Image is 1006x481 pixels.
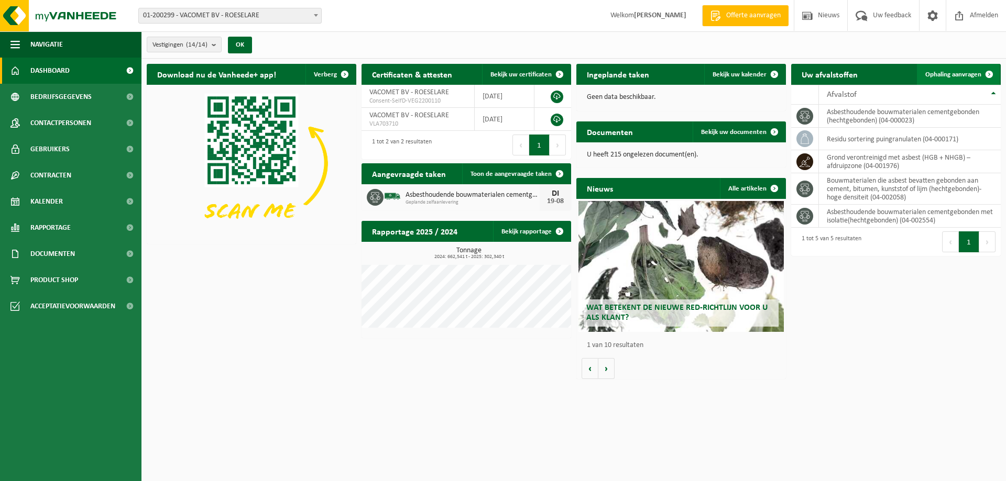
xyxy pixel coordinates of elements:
[362,64,463,84] h2: Certificaten & attesten
[314,71,337,78] span: Verberg
[819,173,1001,205] td: bouwmaterialen die asbest bevatten gebonden aan cement, bitumen, kunststof of lijm (hechtgebonden...
[367,247,571,260] h3: Tonnage
[925,71,981,78] span: Ophaling aanvragen
[819,150,1001,173] td: grond verontreinigd met asbest (HGB + NHGB) – afdruipzone (04-001976)
[30,31,63,58] span: Navigatie
[186,41,207,48] count: (14/14)
[724,10,783,21] span: Offerte aanvragen
[634,12,686,19] strong: [PERSON_NAME]
[305,64,355,85] button: Verberg
[545,189,566,198] div: DI
[720,178,785,199] a: Alle artikelen
[550,135,566,155] button: Next
[406,199,540,206] span: Geplande zelfaanlevering
[791,64,868,84] h2: Uw afvalstoffen
[979,231,996,252] button: Next
[576,64,660,84] h2: Ingeplande taken
[30,188,63,215] span: Kalender
[819,105,1001,128] td: asbesthoudende bouwmaterialen cementgebonden (hechtgebonden) (04-000023)
[819,128,1001,150] td: residu sortering puingranulaten (04-000171)
[30,58,70,84] span: Dashboard
[586,304,768,322] span: Wat betekent de nieuwe RED-richtlijn voor u als klant?
[369,120,466,128] span: VLA703710
[369,111,449,119] span: VACOMET BV - ROESELARE
[475,85,534,108] td: [DATE]
[367,254,571,260] span: 2024: 662,541 t - 2025: 302,340 t
[369,97,466,105] span: Consent-SelfD-VEG2200110
[30,84,92,110] span: Bedrijfsgegevens
[598,358,615,379] button: Volgende
[228,37,252,53] button: OK
[30,293,115,319] span: Acceptatievoorwaarden
[529,135,550,155] button: 1
[490,71,552,78] span: Bekijk uw certificaten
[582,358,598,379] button: Vorige
[827,91,857,99] span: Afvalstof
[587,151,775,159] p: U heeft 215 ongelezen document(en).
[576,178,624,198] h2: Nieuws
[587,94,775,101] p: Geen data beschikbaar.
[406,191,540,199] span: Asbesthoudende bouwmaterialen cementgebonden (hechtgebonden)
[704,64,785,85] a: Bekijk uw kalender
[30,110,91,136] span: Contactpersonen
[384,187,401,205] img: BL-SO-LV
[702,5,789,26] a: Offerte aanvragen
[369,88,449,96] span: VACOMET BV - ROESELARE
[512,135,529,155] button: Previous
[138,8,322,24] span: 01-200299 - VACOMET BV - ROESELARE
[30,215,71,241] span: Rapportage
[30,267,78,293] span: Product Shop
[30,136,70,162] span: Gebruikers
[819,205,1001,228] td: asbesthoudende bouwmaterialen cementgebonden met isolatie(hechtgebonden) (04-002554)
[147,64,287,84] h2: Download nu de Vanheede+ app!
[493,221,570,242] a: Bekijk rapportage
[959,231,979,252] button: 1
[578,201,784,332] a: Wat betekent de nieuwe RED-richtlijn voor u als klant?
[482,64,570,85] a: Bekijk uw certificaten
[475,108,534,131] td: [DATE]
[942,231,959,252] button: Previous
[139,8,321,23] span: 01-200299 - VACOMET BV - ROESELARE
[147,85,356,242] img: Download de VHEPlus App
[362,163,456,184] h2: Aangevraagde taken
[471,171,552,177] span: Toon de aangevraagde taken
[152,37,207,53] span: Vestigingen
[30,241,75,267] span: Documenten
[362,221,468,241] h2: Rapportage 2025 / 2024
[462,163,570,184] a: Toon de aangevraagde taken
[367,133,432,156] div: 1 tot 2 van 2 resultaten
[30,162,71,188] span: Contracten
[545,198,566,205] div: 19-08
[576,121,643,142] h2: Documenten
[147,37,222,52] button: Vestigingen(14/14)
[701,129,767,136] span: Bekijk uw documenten
[796,230,861,253] div: 1 tot 5 van 5 resultaten
[713,71,767,78] span: Bekijk uw kalender
[587,342,781,349] p: 1 van 10 resultaten
[917,64,1000,85] a: Ophaling aanvragen
[693,121,785,142] a: Bekijk uw documenten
